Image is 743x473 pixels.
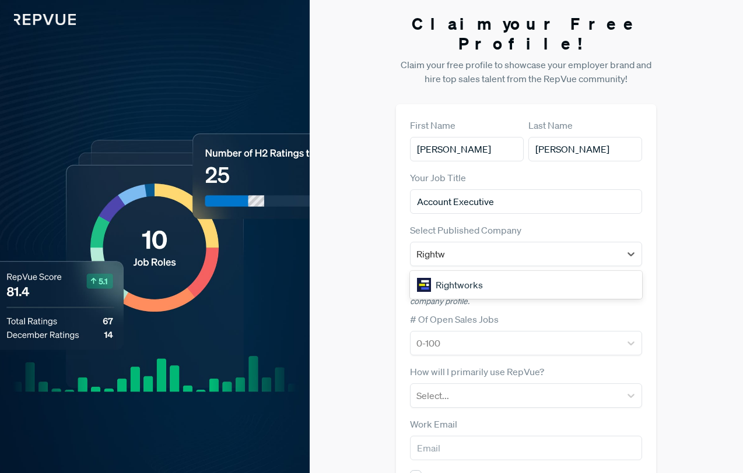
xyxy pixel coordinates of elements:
input: Title [410,189,642,214]
label: Last Name [528,118,573,132]
label: Work Email [410,417,457,431]
div: Rightworks [410,273,642,296]
label: First Name [410,118,455,132]
label: Select Published Company [410,223,521,237]
input: Last Name [528,137,642,161]
label: Your Job Title [410,171,466,185]
p: Claim your free profile to showcase your employer brand and hire top sales talent from the RepVue... [396,58,656,86]
img: Rightworks [417,278,431,292]
input: First Name [410,137,524,161]
label: How will I primarily use RepVue? [410,365,544,379]
h3: Claim your Free Profile! [396,14,656,53]
label: # Of Open Sales Jobs [410,312,499,326]
input: Email [410,436,642,460]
